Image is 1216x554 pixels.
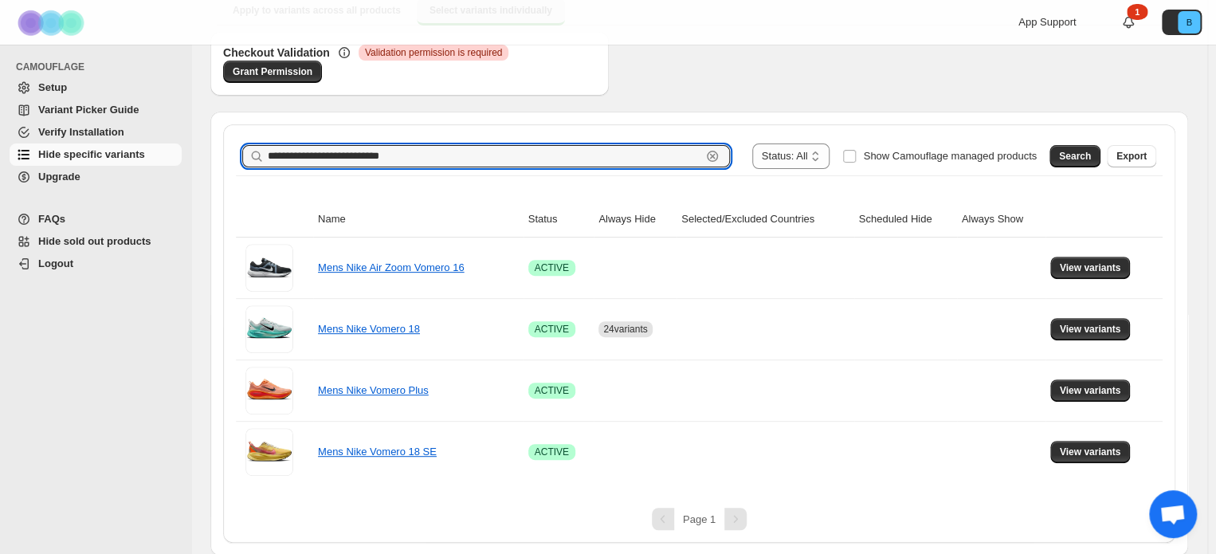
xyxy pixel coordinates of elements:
[1060,261,1121,274] span: View variants
[1120,14,1136,30] a: 1
[365,46,503,59] span: Validation permission is required
[1149,490,1197,538] div: Open chat
[535,384,569,397] span: ACTIVE
[10,99,182,121] a: Variant Picker Guide
[535,446,569,458] span: ACTIVE
[957,202,1045,238] th: Always Show
[1050,257,1131,279] button: View variants
[13,1,92,45] img: Camouflage
[233,65,312,78] span: Grant Permission
[38,81,67,93] span: Setup
[1018,16,1076,28] span: App Support
[594,202,677,238] th: Always Hide
[245,367,293,415] img: Mens Nike Vomero Plus
[1116,150,1147,163] span: Export
[677,202,853,238] th: Selected/Excluded Countries
[318,261,465,273] a: Mens Nike Air Zoom Vomero 16
[38,148,145,160] span: Hide specific variants
[10,121,182,143] a: Verify Installation
[318,384,429,396] a: Mens Nike Vomero Plus
[854,202,957,238] th: Scheduled Hide
[1107,145,1156,167] button: Export
[10,77,182,99] a: Setup
[1178,11,1200,33] span: Avatar with initials B
[10,253,182,275] a: Logout
[603,324,647,335] span: 24 variants
[318,446,437,458] a: Mens Nike Vomero 18 SE
[10,230,182,253] a: Hide sold out products
[245,428,293,476] img: Mens Nike Vomero 18 SE
[10,166,182,188] a: Upgrade
[704,148,720,164] button: Clear
[535,323,569,336] span: ACTIVE
[223,45,330,61] h3: Checkout Validation
[38,257,73,269] span: Logout
[1060,446,1121,458] span: View variants
[38,213,65,225] span: FAQs
[863,150,1037,162] span: Show Camouflage managed products
[236,508,1163,530] nav: Pagination
[1050,441,1131,463] button: View variants
[10,143,182,166] a: Hide specific variants
[318,323,420,335] a: Mens Nike Vomero 18
[1059,150,1091,163] span: Search
[313,202,524,238] th: Name
[38,235,151,247] span: Hide sold out products
[1127,4,1147,20] div: 1
[245,305,293,353] img: Mens Nike Vomero 18
[38,126,124,138] span: Verify Installation
[10,208,182,230] a: FAQs
[38,171,80,183] span: Upgrade
[524,202,594,238] th: Status
[1162,10,1202,35] button: Avatar with initials B
[16,61,183,73] span: CAMOUFLAGE
[1186,18,1191,27] text: B
[683,513,716,525] span: Page 1
[1050,379,1131,402] button: View variants
[535,261,569,274] span: ACTIVE
[1049,145,1100,167] button: Search
[1060,323,1121,336] span: View variants
[223,61,322,83] a: Grant Permission
[1050,318,1131,340] button: View variants
[1060,384,1121,397] span: View variants
[38,104,139,116] span: Variant Picker Guide
[245,244,293,292] img: Mens Nike Air Zoom Vomero 16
